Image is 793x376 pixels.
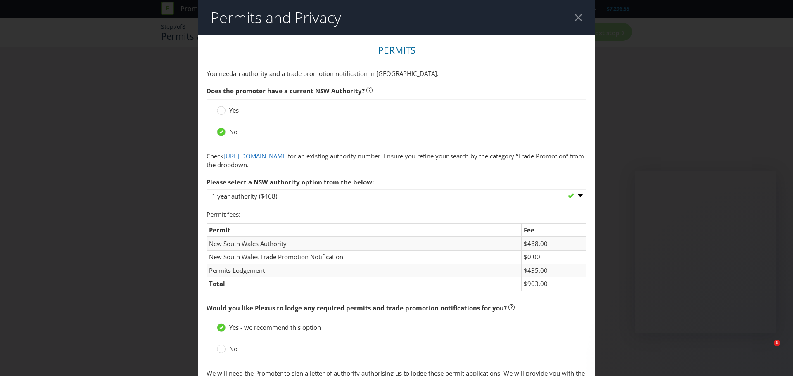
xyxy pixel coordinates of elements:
span: an authority and a trade promotion notification in [GEOGRAPHIC_DATA] [233,69,437,78]
span: No [229,345,237,353]
td: $468.00 [522,237,586,251]
span: You need [207,69,233,78]
td: New South Wales Trade Promotion Notification [207,251,522,264]
span: Does the promoter have a current NSW Authority? [207,87,365,95]
p: Permit fees: [207,210,586,219]
td: Fee [522,223,586,237]
legend: Permits [368,44,426,57]
iframe: Intercom live chat [757,340,776,359]
span: Yes - we recommend this option [229,323,321,331]
td: $903.00 [522,277,586,291]
span: Please select a NSW authority option from the below: [207,178,374,186]
a: [URL][DOMAIN_NAME] [223,152,288,160]
span: 1 [774,340,780,346]
td: $0.00 [522,251,586,264]
td: Permits Lodgement [207,264,522,277]
span: Check [207,152,223,160]
span: . [437,69,439,78]
td: Permit [207,223,522,237]
span: for an existing authority number. Ensure you refine your search by the category “Trade Promotion”... [207,152,584,169]
strong: Total [209,279,225,288]
span: No [229,128,237,136]
span: Yes [229,106,239,114]
span: Would you like Plexus to lodge any required permits and trade promotion notifications for you? [207,304,507,312]
td: $435.00 [522,264,586,277]
td: New South Wales Authority [207,237,522,251]
iframe: Intercom live chat message [635,171,776,333]
h2: Permits and Privacy [211,9,341,26]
